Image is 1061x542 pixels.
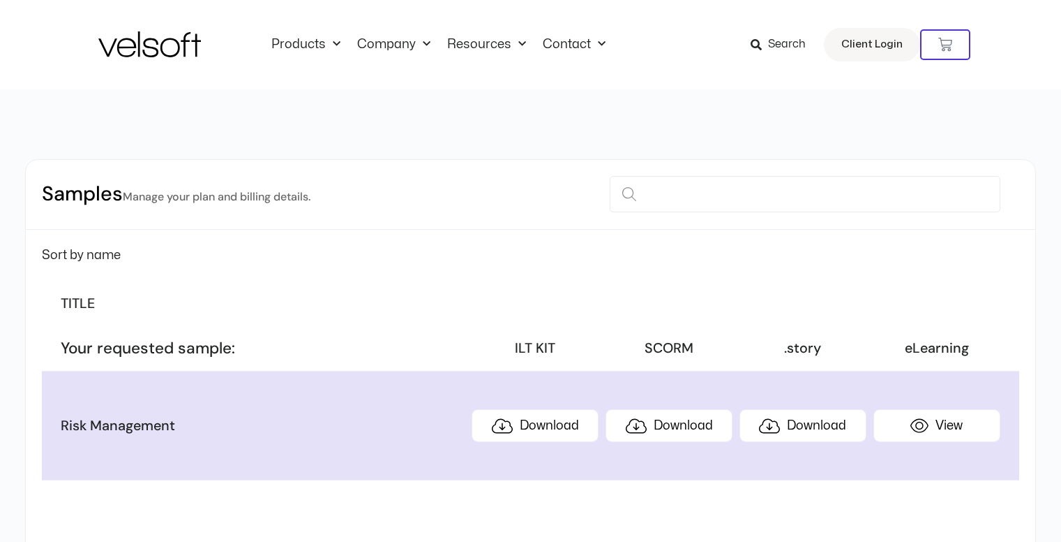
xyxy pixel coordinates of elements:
[472,339,599,358] h3: ILT KIT
[605,409,732,442] a: Download
[61,295,465,313] h3: TITLE
[61,338,465,358] h3: Your requested sample:
[873,339,1000,358] h3: eLearning
[349,37,439,52] a: CompanyMenu Toggle
[472,409,599,442] a: Download
[841,36,903,54] span: Client Login
[263,37,614,52] nav: Menu
[61,417,465,435] h3: Risk Management
[42,181,310,208] h2: Samples
[98,31,201,57] img: Velsoft Training Materials
[751,33,815,57] a: Search
[439,37,534,52] a: ResourcesMenu Toggle
[42,249,121,261] span: Sort by name
[739,339,866,358] h3: .story
[824,28,920,61] a: Client Login
[768,36,806,54] span: Search
[605,339,732,358] h3: SCORM
[534,37,614,52] a: ContactMenu Toggle
[873,409,1000,442] a: View
[123,189,310,204] small: Manage your plan and billing details.
[263,37,349,52] a: ProductsMenu Toggle
[739,409,866,442] a: Download
[884,511,1054,542] iframe: chat widget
